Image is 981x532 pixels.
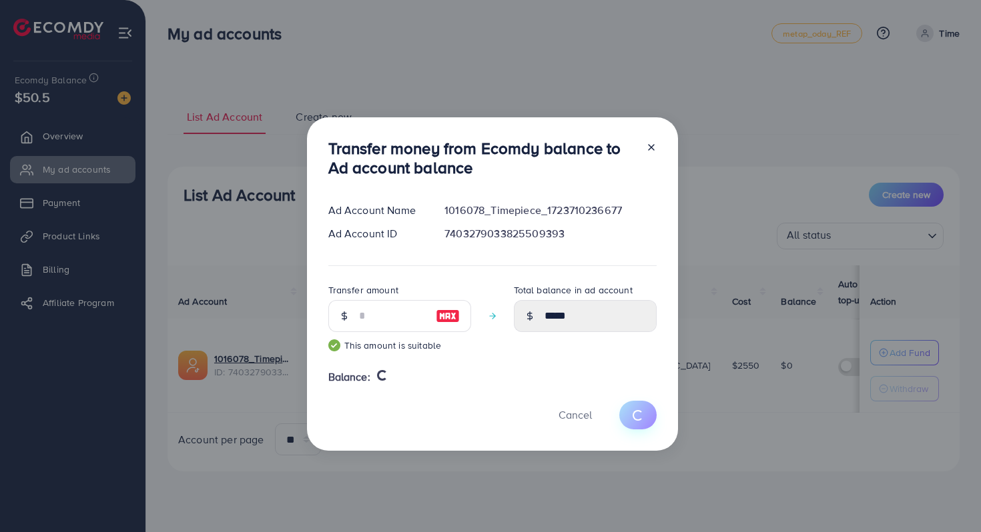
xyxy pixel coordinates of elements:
div: Ad Account ID [318,226,434,241]
iframe: Chat [924,472,971,522]
button: Cancel [542,401,609,429]
span: Cancel [559,407,592,422]
div: Ad Account Name [318,203,434,218]
div: 1016078_Timepiece_1723710236677 [434,203,667,218]
label: Total balance in ad account [514,283,633,297]
img: image [436,308,460,324]
h3: Transfer money from Ecomdy balance to Ad account balance [328,139,635,177]
label: Transfer amount [328,283,398,297]
span: Balance: [328,369,370,385]
div: 7403279033825509393 [434,226,667,241]
img: guide [328,339,340,351]
small: This amount is suitable [328,339,471,352]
